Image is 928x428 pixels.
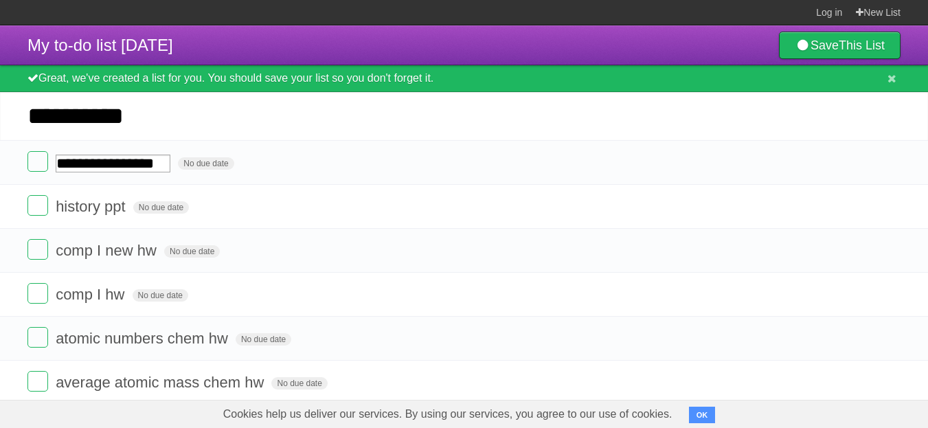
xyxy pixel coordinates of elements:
[56,242,160,259] span: comp I new hw
[27,371,48,392] label: Done
[133,201,189,214] span: No due date
[210,401,686,428] span: Cookies help us deliver our services. By using our services, you agree to our use of cookies.
[56,198,129,215] span: history ppt
[27,239,48,260] label: Done
[271,377,327,390] span: No due date
[27,195,48,216] label: Done
[27,36,173,54] span: My to-do list [DATE]
[689,407,716,423] button: OK
[56,374,267,391] span: average atomic mass chem hw
[27,283,48,304] label: Done
[27,327,48,348] label: Done
[779,32,901,59] a: SaveThis List
[133,289,188,302] span: No due date
[56,286,128,303] span: comp I hw
[56,330,231,347] span: atomic numbers chem hw
[236,333,291,346] span: No due date
[839,38,885,52] b: This List
[164,245,220,258] span: No due date
[178,157,234,170] span: No due date
[27,151,48,172] label: Done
